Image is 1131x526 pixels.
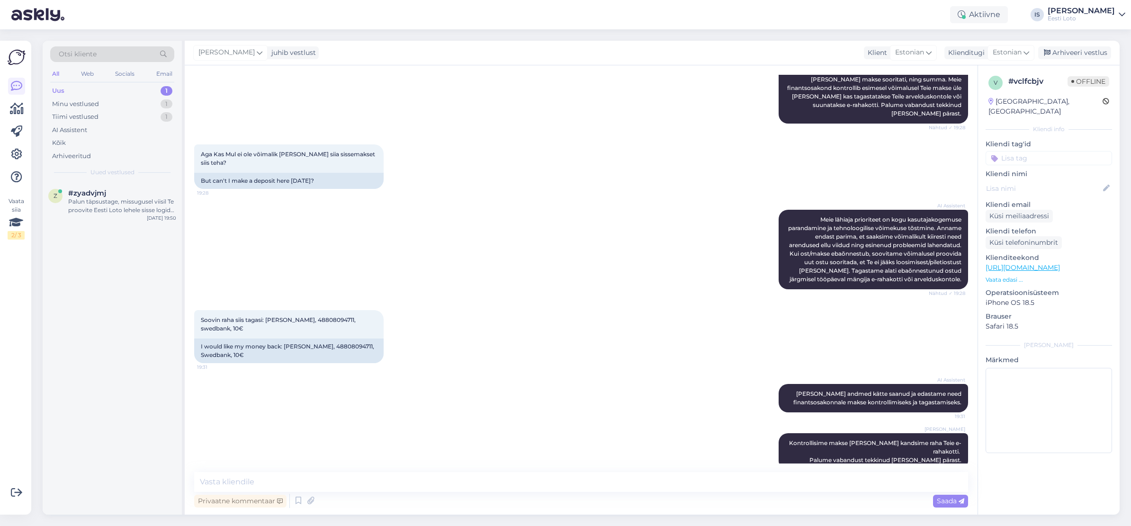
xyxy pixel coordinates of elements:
div: juhib vestlust [268,48,316,58]
p: Kliendi telefon [986,226,1112,236]
p: Brauser [986,312,1112,321]
span: Soovin raha siis tagasi: [PERSON_NAME], 48808094711, swedbank, 10€ [201,316,357,332]
div: Privaatne kommentaar [194,495,287,508]
div: AI Assistent [52,125,87,135]
div: [PERSON_NAME] [986,341,1112,349]
span: Estonian [993,47,1022,58]
span: AI Assistent [930,202,965,209]
p: Klienditeekond [986,253,1112,263]
span: [PERSON_NAME] andmed kätte saanud ja edastame need finantsosakonnale makse kontrollimiseks ja tag... [793,390,963,406]
div: Web [79,68,96,80]
input: Lisa nimi [986,183,1101,194]
div: Tiimi vestlused [52,112,99,122]
div: [DATE] 19:50 [147,214,176,222]
span: [PERSON_NAME] [925,426,965,433]
div: Socials [113,68,136,80]
p: Vaata edasi ... [986,276,1112,284]
p: Kliendi nimi [986,169,1112,179]
div: [GEOGRAPHIC_DATA], [GEOGRAPHIC_DATA] [988,97,1103,116]
div: Aktiivne [950,6,1008,23]
div: 2 / 3 [8,231,25,240]
p: Kliendi email [986,200,1112,210]
div: Palun täpsustage, missugusel viisil Te proovite Eesti Loto lehele sisse logida ning millise veate... [68,197,176,214]
div: Kliendi info [986,125,1112,134]
span: 19:31 [197,364,233,371]
span: z [54,192,57,199]
div: Uus [52,86,64,96]
div: 1 [161,99,172,109]
div: But can't I make a deposit here [DATE]? [194,173,384,189]
p: iPhone OS 18.5 [986,298,1112,308]
p: Kliendi tag'id [986,139,1112,149]
div: Email [154,68,174,80]
span: 19:31 [930,413,965,420]
div: IS [1031,8,1044,21]
div: Arhiveeritud [52,152,91,161]
p: Operatsioonisüsteem [986,288,1112,298]
div: 1 [161,86,172,96]
span: AI Assistent [930,376,965,383]
div: Klient [864,48,887,58]
div: [PERSON_NAME] [1048,7,1115,15]
div: Arhiveeri vestlus [1038,46,1111,59]
div: Eesti Loto [1048,15,1115,22]
span: Kontrollisime makse [PERSON_NAME] kandsime raha Teie e-rahakotti. Palume vabandust tekkinud [PERS... [789,439,961,464]
span: Uued vestlused [90,168,135,177]
input: Lisa tag [986,151,1112,165]
p: Safari 18.5 [986,321,1112,331]
p: Märkmed [986,355,1112,365]
span: Saada [937,497,964,505]
span: v [994,79,997,86]
div: Vaata siia [8,197,25,240]
div: Kõik [52,138,66,148]
span: Otsi kliente [59,49,97,59]
div: I would like my money back: [PERSON_NAME], 48808094711, Swedbank, 10€ [194,339,384,363]
div: Küsi telefoninumbrit [986,236,1062,249]
img: Askly Logo [8,48,26,66]
div: All [50,68,61,80]
span: [PERSON_NAME] [198,47,255,58]
span: Offline [1068,76,1109,87]
span: 19:28 [197,189,233,196]
div: Minu vestlused [52,99,99,109]
div: # vclfcbjv [1008,76,1068,87]
span: Nähtud ✓ 19:28 [929,290,965,297]
a: [URL][DOMAIN_NAME] [986,263,1060,272]
span: Estonian [895,47,924,58]
span: Nähtud ✓ 19:28 [929,124,965,131]
a: [PERSON_NAME]Eesti Loto [1048,7,1125,22]
span: Aga Kas Mul ei ole võimalik [PERSON_NAME] siia sissemakset siis teha? [201,151,377,166]
span: Meie lähiaja prioriteet on kogu kasutajakogemuse parandamine ja tehnoloogilise võimekuse tõstmine... [788,216,963,283]
span: #zyadvjmj [68,189,106,197]
div: Klienditugi [944,48,985,58]
div: 1 [161,112,172,122]
div: Küsi meiliaadressi [986,210,1053,223]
